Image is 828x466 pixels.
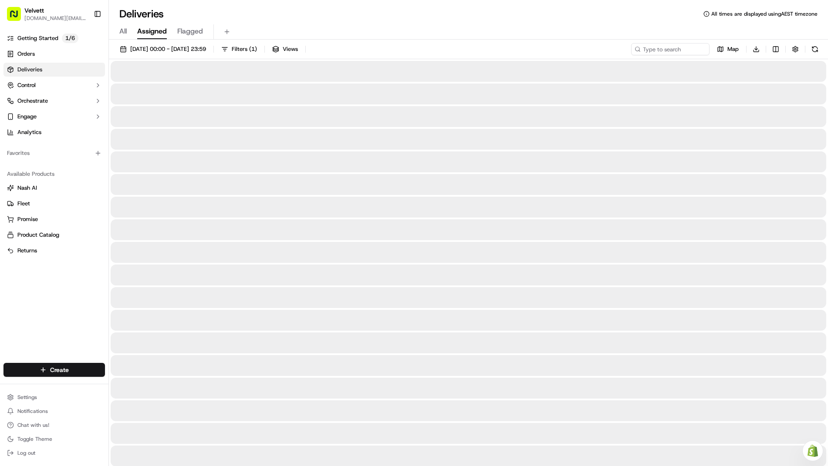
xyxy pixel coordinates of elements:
[119,26,127,37] span: All
[3,94,105,108] button: Orchestrate
[17,34,58,42] span: Getting Started
[24,15,87,22] button: [DOMAIN_NAME][EMAIL_ADDRESS][DOMAIN_NAME]
[3,3,90,24] button: Velvett[DOMAIN_NAME][EMAIL_ADDRESS][DOMAIN_NAME]
[3,167,105,181] div: Available Products
[3,228,105,242] button: Product Catalog
[177,26,203,37] span: Flagged
[713,43,743,55] button: Map
[62,34,78,43] p: 1 / 6
[7,231,101,239] a: Product Catalog
[631,43,710,55] input: Type to search
[17,215,38,223] span: Promise
[3,125,105,139] a: Analytics
[3,244,105,258] button: Returns
[17,449,35,456] span: Log out
[3,419,105,431] button: Chat with us!
[249,45,257,53] span: ( 1 )
[17,200,30,208] span: Fleet
[17,66,42,74] span: Deliveries
[283,45,298,53] span: Views
[7,184,101,192] a: Nash AI
[17,247,37,255] span: Returns
[17,422,49,429] span: Chat with us!
[3,212,105,226] button: Promise
[119,7,164,21] h1: Deliveries
[17,81,36,89] span: Control
[17,97,48,105] span: Orchestrate
[3,433,105,445] button: Toggle Theme
[137,26,167,37] span: Assigned
[3,146,105,160] div: Favorites
[3,47,105,61] a: Orders
[727,45,739,53] span: Map
[17,50,35,58] span: Orders
[7,200,101,208] a: Fleet
[130,45,206,53] span: [DATE] 00:00 - [DATE] 23:59
[3,63,105,77] a: Deliveries
[3,31,105,45] a: Getting Started1/6
[3,181,105,195] button: Nash AI
[217,43,261,55] button: Filters(1)
[7,215,101,223] a: Promise
[17,231,59,239] span: Product Catalog
[809,43,821,55] button: Refresh
[3,391,105,403] button: Settings
[3,405,105,417] button: Notifications
[17,184,37,192] span: Nash AI
[3,197,105,211] button: Fleet
[268,43,302,55] button: Views
[3,78,105,92] button: Control
[232,45,257,53] span: Filters
[50,365,69,374] span: Create
[17,394,37,401] span: Settings
[3,363,105,377] button: Create
[17,436,52,443] span: Toggle Theme
[24,6,44,15] button: Velvett
[17,128,41,136] span: Analytics
[3,447,105,459] button: Log out
[711,10,818,17] span: All times are displayed using AEST timezone
[17,113,37,121] span: Engage
[17,408,48,415] span: Notifications
[7,247,101,255] a: Returns
[3,110,105,124] button: Engage
[116,43,210,55] button: [DATE] 00:00 - [DATE] 23:59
